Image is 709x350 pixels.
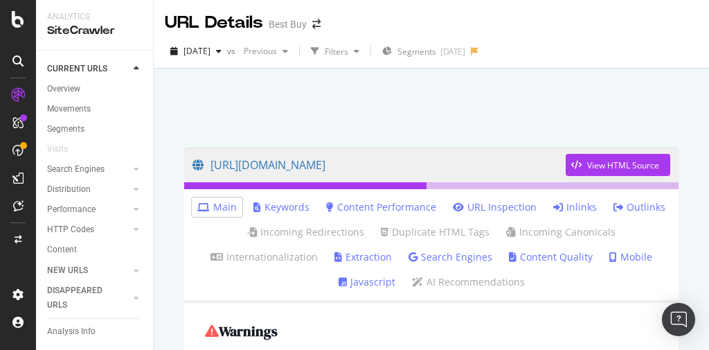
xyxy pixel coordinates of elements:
[227,45,238,57] span: vs
[47,182,91,197] div: Distribution
[47,263,129,278] a: NEW URLS
[412,275,525,289] a: AI Recommendations
[326,200,436,214] a: Content Performance
[47,142,82,157] a: Visits
[47,102,143,116] a: Movements
[339,275,395,289] a: Javascript
[210,250,318,264] a: Internationalization
[183,45,210,57] span: 2025 Aug. 19th
[47,222,129,237] a: HTTP Codes
[47,122,143,137] a: Segments
[192,148,566,182] a: [URL][DOMAIN_NAME]
[509,250,593,264] a: Content Quality
[334,250,392,264] a: Extraction
[47,202,96,217] div: Performance
[305,40,365,62] button: Filters
[609,250,652,264] a: Mobile
[47,62,107,76] div: CURRENT URLS
[47,142,68,157] div: Visits
[238,40,294,62] button: Previous
[47,324,143,339] a: Analysis Info
[409,250,492,264] a: Search Engines
[47,243,77,257] div: Content
[553,200,597,214] a: Inlinks
[47,11,142,23] div: Analytics
[47,23,142,39] div: SiteCrawler
[397,46,436,58] span: Segments
[253,200,309,214] a: Keywords
[662,303,695,336] div: Open Intercom Messenger
[506,225,616,239] a: Incoming Canonicals
[587,159,659,171] div: View HTML Source
[312,19,321,29] div: arrow-right-arrow-left
[165,11,263,35] div: URL Details
[47,62,129,76] a: CURRENT URLS
[197,200,237,214] a: Main
[47,102,91,116] div: Movements
[377,40,471,62] button: Segments[DATE]
[47,243,143,257] a: Content
[47,162,129,177] a: Search Engines
[613,200,665,214] a: Outlinks
[47,82,143,96] a: Overview
[47,122,84,137] div: Segments
[47,283,129,313] a: DISAPPEARED URLS
[47,263,88,278] div: NEW URLS
[269,17,307,31] div: Best Buy
[165,40,227,62] button: [DATE]
[566,154,670,176] button: View HTML Source
[453,200,537,214] a: URL Inspection
[247,225,364,239] a: Incoming Redirections
[47,222,94,237] div: HTTP Codes
[325,46,348,58] div: Filters
[238,45,277,57] span: Previous
[47,182,129,197] a: Distribution
[440,46,465,58] div: [DATE]
[205,324,658,339] h2: Warnings
[47,283,117,313] div: DISAPPEARED URLS
[381,225,490,239] a: Duplicate HTML Tags
[47,82,80,96] div: Overview
[47,324,96,339] div: Analysis Info
[47,162,105,177] div: Search Engines
[47,202,129,217] a: Performance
